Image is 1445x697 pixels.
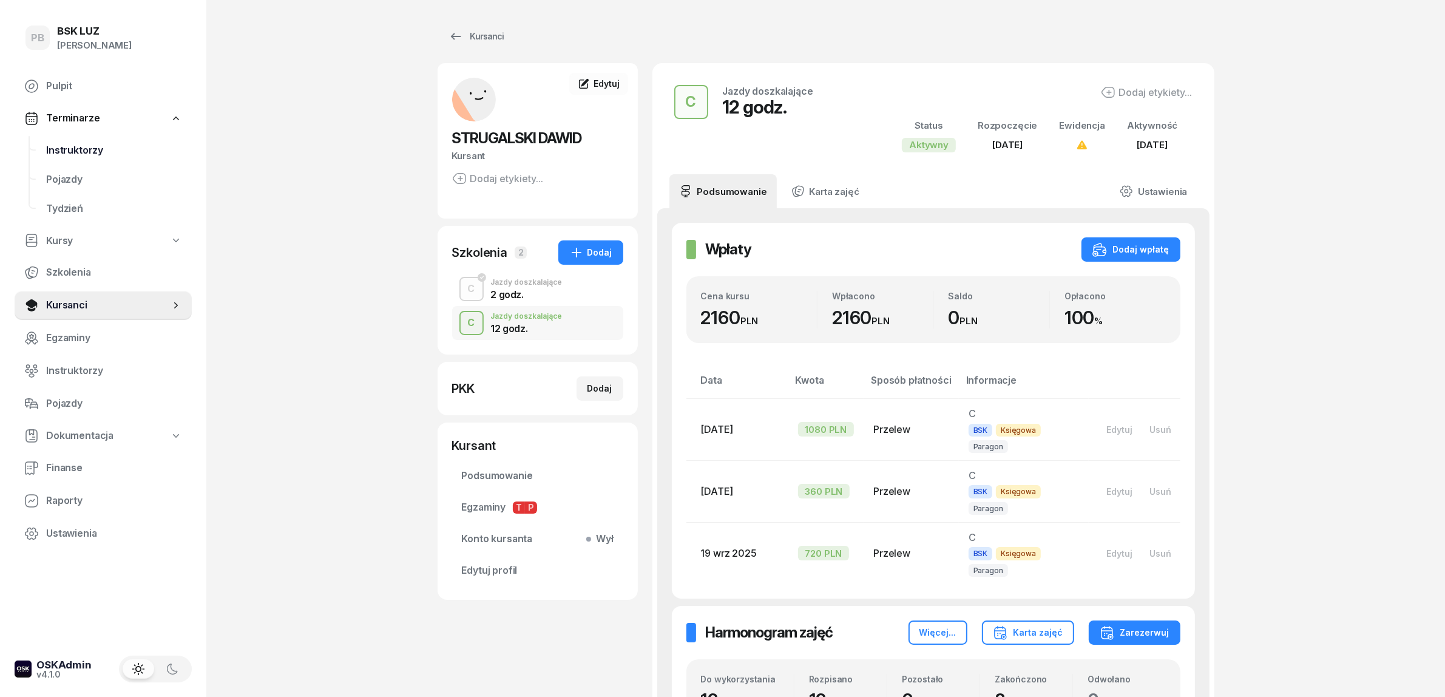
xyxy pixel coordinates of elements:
a: Ustawienia [15,519,192,548]
a: Podsumowanie [452,461,623,491]
a: Edytuj profil [452,556,623,585]
span: Pojazdy [46,396,182,412]
button: Dodaj wpłatę [1081,237,1180,262]
div: Cena kursu [701,291,817,301]
span: PB [31,33,44,43]
div: Jazdy doszkalające [723,86,813,96]
a: Kursanci [438,24,515,49]
span: C [969,469,976,481]
button: C [674,85,708,119]
div: Kursanci [448,29,504,44]
div: 360 PLN [798,484,850,498]
a: Raporty [15,486,192,515]
span: Finanse [46,460,182,476]
a: Edytuj [569,73,628,95]
span: 19 wrz 2025 [701,547,757,559]
span: Szkolenia [46,265,182,280]
span: Paragon [969,440,1008,453]
a: Ustawienia [1110,174,1197,208]
span: C [969,531,976,543]
span: Ustawienia [46,526,182,542]
span: [DATE] [701,485,733,497]
a: Instruktorzy [36,136,192,165]
div: Rozpisano [809,674,887,684]
span: Księgowa [996,424,1041,437]
a: Tydzień [36,194,192,223]
button: Dodaj etykiety... [452,171,544,186]
div: 12 godz. [723,96,813,118]
span: Pojazdy [46,172,182,188]
div: 2160 [701,307,817,329]
div: Dodaj wpłatę [1092,242,1169,257]
div: Usuń [1150,486,1172,497]
div: Aktywność [1127,118,1178,134]
th: Kwota [788,372,864,398]
a: EgzaminyTP [452,493,623,522]
a: Kursanci [15,291,192,320]
span: BSK [969,485,993,498]
a: Dokumentacja [15,422,192,450]
div: Dodaj [587,381,612,396]
a: Terminarze [15,104,192,132]
div: Więcej... [919,625,956,640]
div: 100 [1064,307,1166,329]
small: PLN [959,315,978,327]
span: BSK [969,424,993,437]
a: Instruktorzy [15,356,192,386]
div: Usuń [1150,548,1172,559]
th: Informacje [959,372,1089,398]
small: PLN [740,315,759,327]
div: Usuń [1150,424,1172,435]
div: [DATE] [1127,137,1178,153]
span: Księgowa [996,485,1041,498]
span: Egzaminy [462,500,614,515]
div: 12 godz. [491,324,563,333]
div: Jazdy doszkalające [491,313,563,320]
div: C [463,313,480,333]
div: BSK LUZ [57,26,132,36]
button: Karta zajęć [982,620,1074,645]
div: Kursant [452,437,623,454]
span: Paragon [969,564,1008,577]
span: Tydzień [46,201,182,217]
div: Opłacono [1064,291,1166,301]
th: Sposób płatności [864,372,958,398]
button: Zarezerwuj [1089,620,1180,645]
a: Egzaminy [15,324,192,353]
div: Przelew [873,422,949,438]
button: Usuń [1142,420,1180,440]
span: STRUGALSKI DAWID [452,129,582,147]
div: Do wykorzystania [701,674,794,684]
button: Dodaj [558,240,623,265]
div: PKK [452,380,475,397]
a: Karta zajęć [782,174,869,208]
button: Więcej... [909,620,967,645]
div: C [681,90,702,114]
button: Dodaj [577,376,623,401]
div: Pozostało [902,674,980,684]
button: Usuń [1142,481,1180,501]
div: Saldo [949,291,1050,301]
img: logo-xs-dark@2x.png [15,661,32,678]
span: Instruktorzy [46,143,182,158]
span: Edytuj [594,78,619,89]
span: Konto kursanta [462,531,614,547]
div: Aktywny [902,138,956,152]
div: Edytuj [1107,486,1133,497]
small: % [1095,315,1103,327]
button: Edytuj [1098,543,1142,563]
span: [DATE] [701,423,733,435]
a: Kursy [15,227,192,255]
div: Status [902,118,956,134]
div: 1080 PLN [798,422,854,437]
button: Edytuj [1098,420,1142,440]
h2: Wpłaty [706,240,752,259]
div: Edytuj [1107,548,1133,559]
div: Jazdy doszkalające [491,279,563,286]
div: 0 [949,307,1050,329]
div: v4.1.0 [36,670,92,679]
div: Rozpoczęcie [978,118,1037,134]
span: 2 [515,246,527,259]
span: T [513,501,525,514]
